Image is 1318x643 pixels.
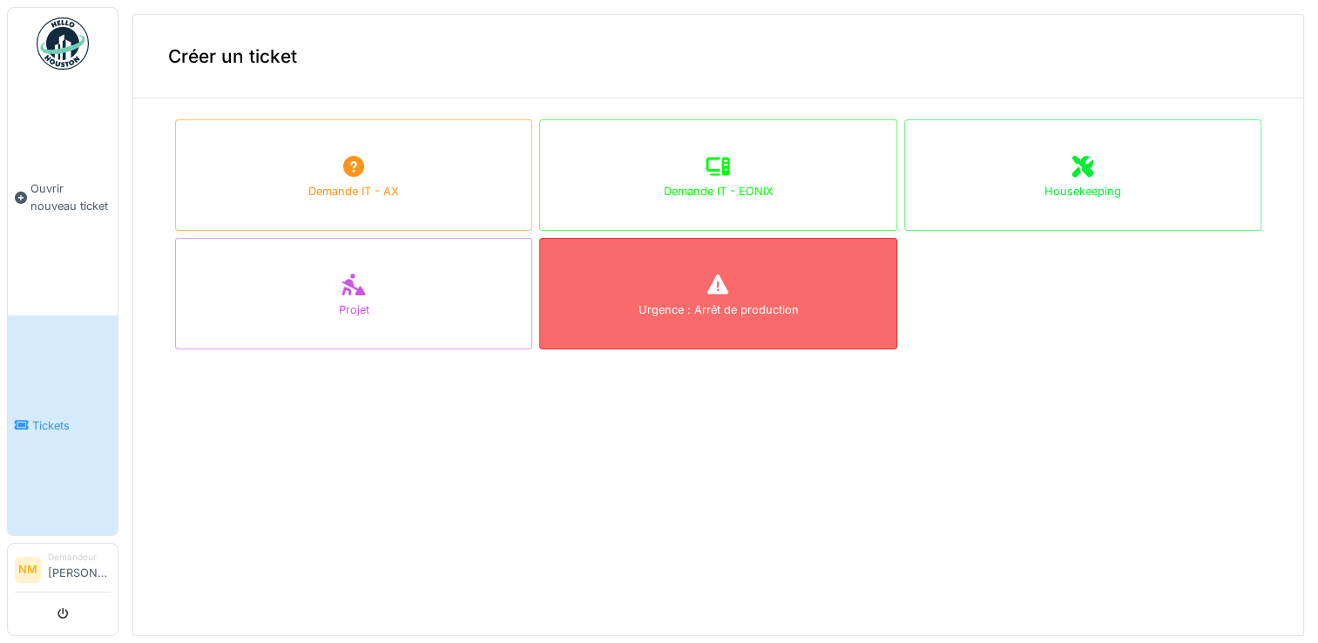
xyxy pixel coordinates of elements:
[48,551,111,564] div: Demandeur
[8,79,118,315] a: Ouvrir nouveau ticket
[308,183,399,200] div: Demande IT - AX
[48,551,111,588] li: [PERSON_NAME]
[8,315,118,535] a: Tickets
[663,183,773,200] div: Demande IT - EONIX
[30,180,111,213] span: Ouvrir nouveau ticket
[32,417,111,434] span: Tickets
[638,301,798,318] div: Urgence : Arrêt de production
[339,301,369,318] div: Projet
[15,551,111,592] a: NM Demandeur[PERSON_NAME]
[37,17,89,70] img: Badge_color-CXgf-gQk.svg
[133,15,1303,98] div: Créer un ticket
[15,557,41,583] li: NM
[1044,183,1121,200] div: Housekeeping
